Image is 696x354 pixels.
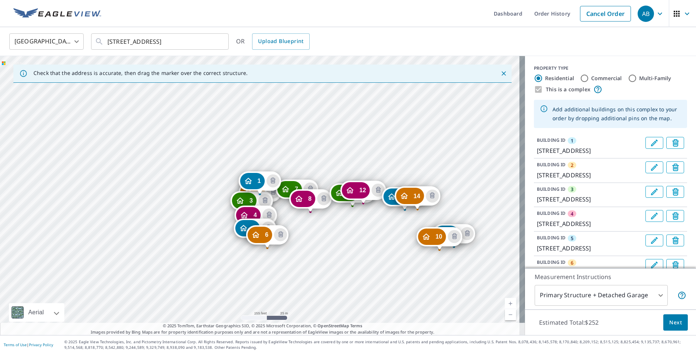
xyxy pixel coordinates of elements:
span: 3 [249,198,253,203]
p: Check that the address is accurate, then drag the marker over the correct structure. [33,70,248,76]
div: Dropped pin, building 13, Residential property, 2617 Lochbuie Cir Loveland, CO 80538 [382,187,428,210]
span: 2 [571,162,573,168]
a: Upload Blueprint [252,33,309,50]
span: Next [669,318,682,327]
a: Cancel Order [580,6,631,22]
button: Delete building 5 [666,235,684,246]
div: Dropped pin, building 14, Residential property, 2609 Lochbuie Cir Loveland, CO 80538 [394,186,440,209]
span: 5 [571,235,573,242]
p: BUILDING ID [537,259,565,265]
p: © 2025 Eagle View Technologies, Inc. and Pictometry International Corp. All Rights Reserved. Repo... [64,339,692,350]
span: 4 [254,212,257,218]
button: Delete building 6 [666,259,684,271]
p: BUILDING ID [537,186,565,192]
button: Delete building 3 [666,186,684,198]
p: BUILDING ID [537,210,565,216]
button: Delete building 1 [666,137,684,149]
img: EV Logo [13,8,101,19]
span: 1 [571,137,573,144]
div: OR [236,33,310,50]
div: AB [638,6,654,22]
span: 10 [435,234,442,239]
button: Edit building 2 [645,161,663,173]
p: [STREET_ADDRESS] [537,244,642,253]
button: Next [663,314,688,331]
span: 3 [571,186,573,193]
div: Dropped pin, building 6, Residential property, 2700 Lochbuie Cir Loveland, CO 80538 [246,225,289,248]
div: Dropped pin, building 11, Residential property, 2649 Lochbuie Cir Loveland, CO 80538 [330,183,376,206]
button: Delete building 4 [262,209,275,222]
div: Add additional buildings on this complex to your order by dropping additional pins on the map. [552,102,681,126]
span: 7 [295,186,298,192]
p: | [4,342,53,347]
label: Multi-Family [639,75,671,82]
p: [STREET_ADDRESS] [537,171,642,180]
div: Dropped pin, building 3, Residential property, 2724 Lochbuie Cir Loveland, CO 80538 [231,191,273,214]
button: Delete building 6 [274,228,287,241]
button: Edit building 3 [645,186,663,198]
a: Privacy Policy [29,342,53,347]
a: OpenStreetMap [318,323,349,328]
span: 6 [265,232,268,237]
p: [STREET_ADDRESS] [537,219,642,228]
div: Primary Structure + Detached Garage [535,285,668,306]
button: Close [499,69,509,78]
span: 1 [257,178,261,184]
button: Delete building 1 [267,174,280,187]
div: Dropped pin, building 4, Residential property, 2716 Lochbuie Cir Loveland, CO 80538 [235,206,277,229]
div: Aerial [26,303,46,322]
button: Delete building 2 [666,161,684,173]
span: Upload Blueprint [258,37,303,46]
button: Edit building 1 [645,137,663,149]
label: Residential [545,75,574,82]
div: Dropped pin, building 5, Residential property, 2708 Lochbuie Cir Loveland, CO 80538 [234,219,276,242]
button: Delete building 5 [262,222,275,235]
button: Edit building 4 [645,210,663,222]
span: 8 [308,196,312,201]
button: Edit building 5 [645,235,663,246]
a: Terms of Use [4,342,27,347]
p: Estimated Total: $252 [533,314,605,331]
span: Your report will include the primary structure and a detached garage if one exists. [677,291,686,300]
button: Delete building 12 [372,184,385,197]
span: © 2025 TomTom, Earthstar Geographics SIO, © 2025 Microsoft Corporation, © [163,323,362,329]
label: Commercial [591,75,622,82]
div: Dropped pin, building 7, Residential property, 2719 Lochbuie Cir Loveland, CO 80538 [276,180,318,203]
p: [STREET_ADDRESS] [537,195,642,204]
button: Edit building 6 [645,259,663,271]
p: Measurement Instructions [535,272,686,281]
div: Dropped pin, building 8, Residential property, 2681 Lochbuie Cir Loveland, CO 80538 [289,189,332,212]
span: 12 [360,187,366,193]
button: Delete building 4 [666,210,684,222]
div: PROPERTY TYPE [534,65,687,72]
button: Delete building 14 [426,190,439,203]
div: Dropped pin, building 10, Residential property, 2596 Lochbuie Cir Loveland, CO 80538 [416,227,462,250]
span: 4 [571,210,573,217]
button: Delete building 9 [461,227,474,240]
p: [STREET_ADDRESS] [537,146,642,155]
div: Aerial [9,303,64,322]
button: Delete building 10 [448,230,461,243]
span: 6 [571,259,573,266]
p: BUILDING ID [537,235,565,241]
div: Dropped pin, building 9, Residential property, 2588 Lochbuie Cir Loveland, CO 80538 [433,224,475,247]
button: Delete building 7 [304,183,317,196]
span: 14 [413,193,420,199]
a: Terms [350,323,362,328]
button: Delete building 3 [258,194,271,207]
div: [GEOGRAPHIC_DATA] [9,31,84,52]
p: BUILDING ID [537,161,565,168]
div: Dropped pin, building 1, Residential property, 2740 Lochbuie Cir Loveland, CO 80538 [238,171,281,194]
label: This is a complex [546,86,590,93]
a: Current Level 18, Zoom In [505,298,516,309]
p: BUILDING ID [537,137,565,143]
div: Dropped pin, building 12, Residential property, 2641 Lochbuie Cir Loveland, CO 80538 [341,181,386,204]
button: Delete building 8 [317,192,330,205]
input: Search by address or latitude-longitude [107,31,213,52]
a: Current Level 18, Zoom Out [505,309,516,320]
